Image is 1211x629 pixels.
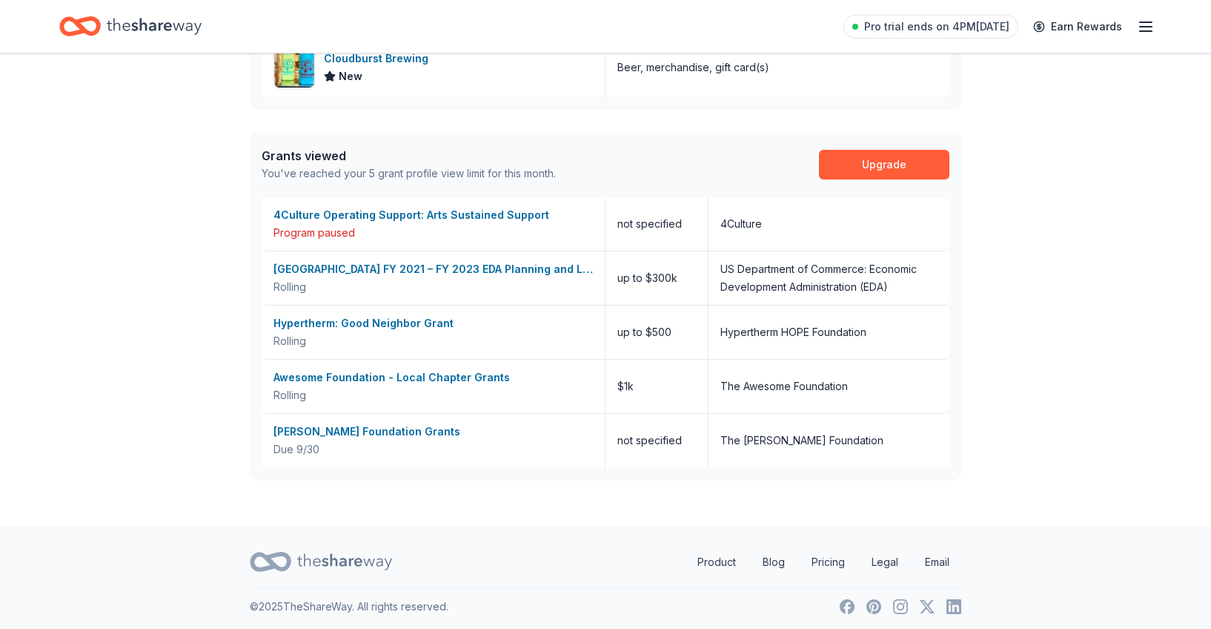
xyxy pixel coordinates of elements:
[720,260,938,296] div: US Department of Commerce: Economic Development Administration (EDA)
[720,323,866,341] div: Hypertherm HOPE Foundation
[686,547,748,577] a: Product
[273,386,593,404] div: Rolling
[273,206,593,224] div: 4Culture Operating Support: Arts Sustained Support
[819,150,949,180] a: Upgrade
[273,278,593,296] div: Rolling
[751,547,797,577] a: Blog
[59,9,202,44] a: Home
[250,598,448,616] p: © 2025 TheShareWay. All rights reserved.
[720,378,848,395] div: The Awesome Foundation
[1024,13,1131,40] a: Earn Rewards
[273,224,593,242] div: Program paused
[913,547,961,577] a: Email
[605,251,709,305] div: up to $300k
[605,306,709,359] div: up to $500
[800,547,857,577] a: Pricing
[720,432,883,449] div: The [PERSON_NAME] Foundation
[274,47,314,88] img: Image for Cloudburst Brewing
[720,215,762,233] div: 4Culture
[262,165,556,182] div: You've reached your 5 grant profile view limit for this month.
[324,50,434,67] div: Cloudburst Brewing
[273,260,593,278] div: [GEOGRAPHIC_DATA] FY 2021 – FY 2023 EDA Planning and Local Technical Assistance
[605,360,709,413] div: $1k
[273,314,593,332] div: Hypertherm: Good Neighbor Grant
[860,547,910,577] a: Legal
[864,18,1009,36] span: Pro trial ends on 4PM[DATE]
[273,332,593,350] div: Rolling
[339,67,362,85] span: New
[605,197,709,251] div: not specified
[843,15,1018,39] a: Pro trial ends on 4PM[DATE]
[605,414,709,467] div: not specified
[273,441,593,458] div: Due 9/30
[273,423,593,441] div: [PERSON_NAME] Foundation Grants
[273,369,593,386] div: Awesome Foundation - Local Chapter Grants
[262,147,556,165] div: Grants viewed
[617,59,769,76] div: Beer, merchandise, gift card(s)
[686,547,961,577] nav: quick links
